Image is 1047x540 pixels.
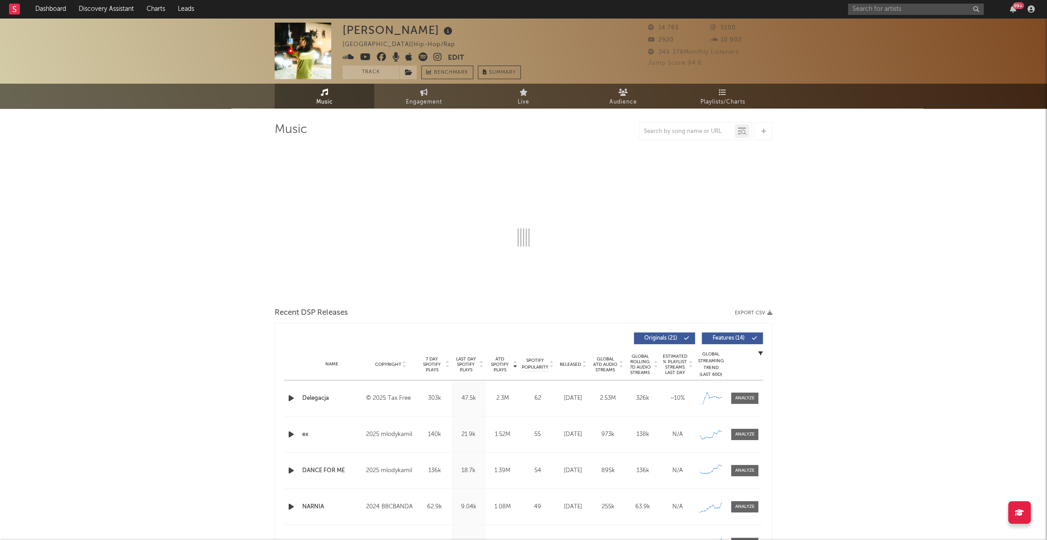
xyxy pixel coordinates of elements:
a: Delegacja [302,394,362,403]
div: 47.5k [454,394,483,403]
span: 2920 [648,37,674,43]
span: ATD Spotify Plays [488,356,512,373]
button: Summary [478,66,521,79]
div: [DATE] [558,430,588,439]
a: DANCE FOR ME [302,466,362,475]
span: Estimated % Playlist Streams Last Day [662,354,687,375]
button: Track [343,66,399,79]
a: Music [275,84,374,109]
div: 895k [593,466,623,475]
div: 973k [593,430,623,439]
div: 138k [628,430,658,439]
div: 326k [628,394,658,403]
div: 21.9k [454,430,483,439]
a: Live [474,84,573,109]
div: 49 [522,502,553,512]
span: Music [316,97,333,108]
button: Edit [448,52,464,64]
span: Copyright [375,362,401,367]
div: © 2025 Tax Free [366,393,415,404]
div: 99 + [1013,2,1024,9]
span: Last Day Spotify Plays [454,356,478,373]
span: 7 Day Spotify Plays [420,356,444,373]
button: Originals(21) [634,332,695,344]
span: Originals ( 21 ) [640,336,681,341]
input: Search by song name or URL [639,128,735,135]
a: NARNIA [302,502,362,512]
div: 18.7k [454,466,483,475]
div: 2.3M [488,394,517,403]
div: N/A [662,466,693,475]
span: Summary [489,70,516,75]
div: 1.08M [488,502,517,512]
div: 62.9k [420,502,449,512]
div: N/A [662,502,693,512]
span: Jump Score: 94.6 [648,60,702,66]
div: Global Streaming Trend (Last 60D) [697,351,724,378]
span: Engagement [406,97,442,108]
div: 136k [420,466,449,475]
span: 5100 [710,25,736,31]
span: Audience [609,97,637,108]
div: 303k [420,394,449,403]
div: 63.9k [628,502,658,512]
div: Name [302,361,362,368]
span: Playlists/Charts [700,97,745,108]
div: 55 [522,430,553,439]
span: 348 378 Monthly Listeners [648,49,739,55]
span: Global Rolling 7D Audio Streams [628,354,652,375]
div: 1.52M [488,430,517,439]
button: 99+ [1010,5,1016,13]
div: 255k [593,502,623,512]
span: Features ( 14 ) [708,336,749,341]
a: Benchmark [421,66,473,79]
span: Live [518,97,529,108]
div: N/A [662,430,693,439]
div: [DATE] [558,394,588,403]
span: 14 783 [648,25,679,31]
div: [PERSON_NAME] [343,23,455,38]
div: 62 [522,394,553,403]
div: [GEOGRAPHIC_DATA] | Hip-Hop/Rap [343,39,466,50]
button: Features(14) [702,332,763,344]
a: Audience [573,84,673,109]
div: 2025 mlodykamil [366,429,415,440]
a: Engagement [374,84,474,109]
div: 2025 mlodykamil [366,465,415,476]
div: [DATE] [558,466,588,475]
div: [DATE] [558,502,588,512]
div: 136k [628,466,658,475]
span: 10 902 [710,37,742,43]
a: ex [302,430,362,439]
button: Export CSV [735,310,772,316]
div: 1.39M [488,466,517,475]
div: ~ 10 % [662,394,693,403]
span: Spotify Popularity [522,357,548,371]
span: Benchmark [434,67,468,78]
span: Global ATD Audio Streams [593,356,618,373]
input: Search for artists [848,4,984,15]
a: Playlists/Charts [673,84,772,109]
span: Recent DSP Releases [275,308,348,318]
span: Released [560,362,581,367]
div: 2024 BBCBANDA [366,502,415,512]
div: 140k [420,430,449,439]
div: 2.53M [593,394,623,403]
div: 54 [522,466,553,475]
div: 9.04k [454,502,483,512]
